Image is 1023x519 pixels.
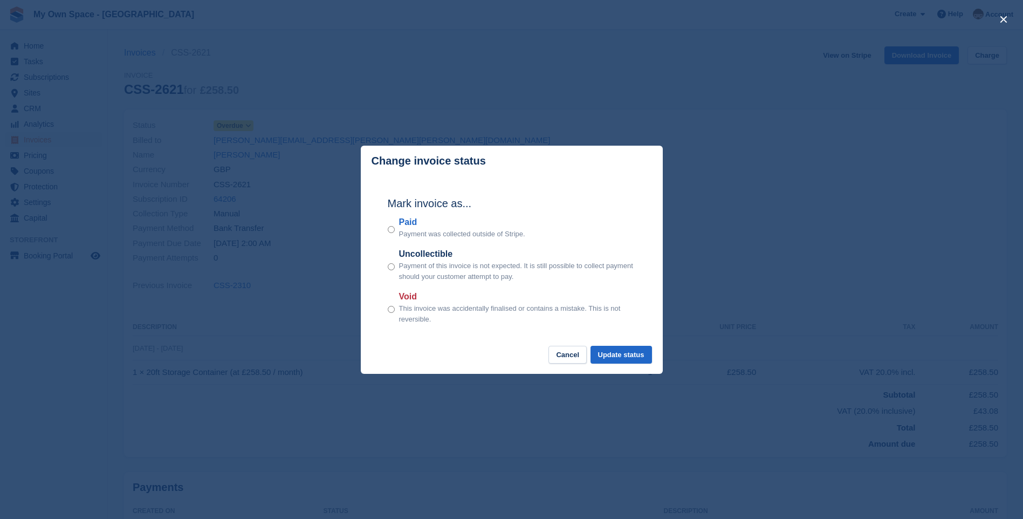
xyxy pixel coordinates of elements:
p: Payment was collected outside of Stripe. [399,229,525,240]
p: Payment of this invoice is not expected. It is still possible to collect payment should your cust... [399,261,636,282]
h2: Mark invoice as... [388,195,636,211]
p: This invoice was accidentally finalised or contains a mistake. This is not reversible. [399,303,636,324]
label: Uncollectible [399,248,636,261]
button: Cancel [548,346,587,364]
label: Void [399,290,636,303]
button: close [995,11,1012,28]
button: Update status [591,346,652,364]
p: Change invoice status [372,155,486,167]
label: Paid [399,216,525,229]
